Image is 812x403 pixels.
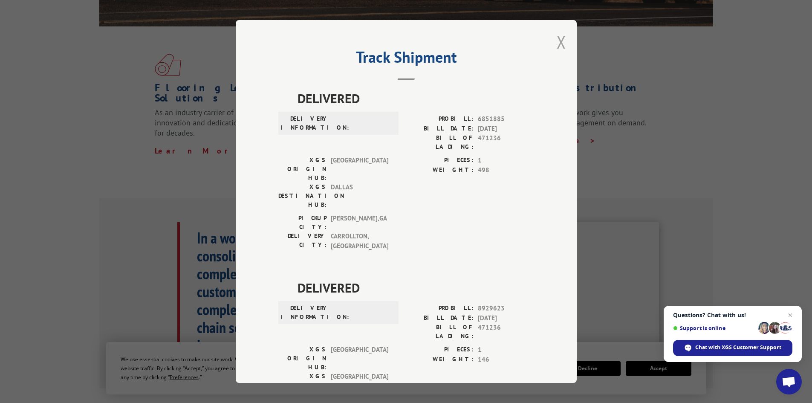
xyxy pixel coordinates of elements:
span: [GEOGRAPHIC_DATA] [331,345,388,372]
span: Support is online [673,325,755,331]
label: WEIGHT: [406,165,474,175]
span: DALLAS [331,183,388,209]
label: BILL OF LADING: [406,323,474,341]
label: PICKUP CITY: [278,214,327,232]
span: 471236 [478,323,534,341]
span: Chat with XGS Customer Support [695,344,781,351]
label: XGS ORIGIN HUB: [278,345,327,372]
button: Close modal [557,31,566,53]
span: 1 [478,156,534,165]
span: 6851885 [478,114,534,124]
label: BILL DATE: [406,124,474,134]
label: BILL OF LADING: [406,133,474,151]
span: [DATE] [478,124,534,134]
span: [DATE] [478,313,534,323]
label: XGS ORIGIN HUB: [278,156,327,183]
span: Close chat [785,310,795,320]
label: XGS DESTINATION HUB: [278,183,327,209]
span: [GEOGRAPHIC_DATA] [331,372,388,399]
div: Open chat [776,369,802,394]
h2: Track Shipment [278,51,534,67]
label: PIECES: [406,156,474,165]
label: BILL DATE: [406,313,474,323]
span: DELIVERED [298,278,534,297]
label: WEIGHT: [406,355,474,365]
span: CARROLLTON , [GEOGRAPHIC_DATA] [331,232,388,251]
span: 1 [478,345,534,355]
label: DELIVERY INFORMATION: [281,114,329,132]
span: 498 [478,165,534,175]
label: DELIVERY INFORMATION: [281,304,329,322]
span: 146 [478,355,534,365]
label: DELIVERY CITY: [278,232,327,251]
label: PIECES: [406,345,474,355]
span: [PERSON_NAME] , GA [331,214,388,232]
label: XGS DESTINATION HUB: [278,372,327,399]
label: PROBILL: [406,304,474,313]
span: [GEOGRAPHIC_DATA] [331,156,388,183]
span: DELIVERED [298,89,534,108]
label: PROBILL: [406,114,474,124]
span: 8929623 [478,304,534,313]
div: Chat with XGS Customer Support [673,340,792,356]
span: Questions? Chat with us! [673,312,792,319]
span: 471236 [478,133,534,151]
